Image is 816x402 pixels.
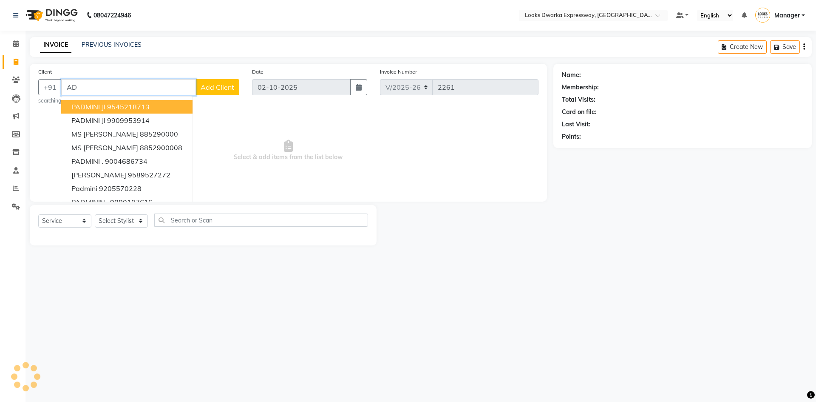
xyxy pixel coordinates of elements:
span: padmini [71,184,97,193]
div: Total Visits: [562,95,595,104]
input: Search by Name/Mobile/Email/Code [61,79,196,95]
span: Manager [774,11,800,20]
img: Manager [755,8,770,23]
b: 08047224946 [93,3,131,27]
ngb-highlight: 9004686734 [105,157,147,165]
a: INVOICE [40,37,71,53]
span: PADMINI JI [71,116,105,125]
label: Date [252,68,263,76]
span: Add Client [201,83,234,91]
ngb-highlight: 9880107616 [110,198,153,206]
span: PADMINI JI [71,103,105,111]
small: searching... [38,97,239,105]
ngb-highlight: 9205570228 [99,184,142,193]
span: MS [PERSON_NAME] [71,143,138,152]
span: PADMININ . [71,198,108,206]
ngb-highlight: 9909953914 [107,116,150,125]
img: logo [22,3,80,27]
button: Save [770,40,800,54]
button: Create New [718,40,767,54]
div: Name: [562,71,581,80]
input: Search or Scan [154,214,368,227]
ngb-highlight: 8852900008 [140,143,182,152]
span: PADMINI . [71,157,103,165]
label: Client [38,68,52,76]
ngb-highlight: 9545218713 [107,103,150,111]
label: Invoice Number [380,68,417,76]
div: Points: [562,132,581,141]
div: Card on file: [562,108,597,117]
span: Select & add items from the list below [38,108,538,193]
div: Membership: [562,83,599,92]
ngb-highlight: 885290000 [140,130,178,138]
ngb-highlight: 9589527272 [128,171,170,179]
span: [PERSON_NAME] [71,171,126,179]
button: +91 [38,79,62,95]
span: MS [PERSON_NAME] [71,130,138,138]
div: Last Visit: [562,120,590,129]
button: Add Client [195,79,239,95]
a: PREVIOUS INVOICES [82,41,142,48]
